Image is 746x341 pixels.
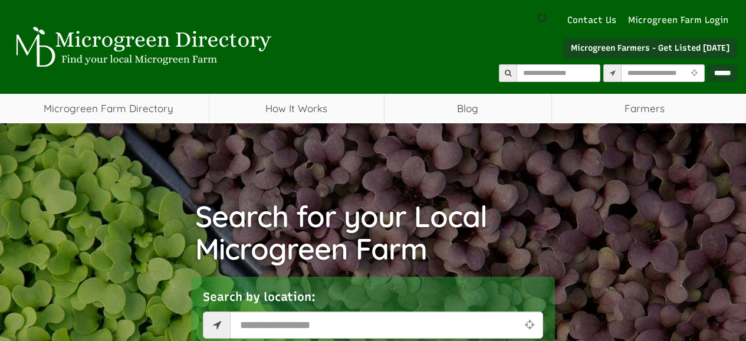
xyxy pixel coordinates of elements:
a: How It Works [209,94,384,123]
i: Use Current Location [522,319,537,330]
a: Microgreen Farmers - Get Listed [DATE] [563,38,737,58]
a: Microgreen Farm Login [628,14,734,27]
a: Microgreen Farm Directory [9,94,209,123]
a: Contact Us [561,14,622,27]
img: Microgreen Directory [9,27,274,68]
h1: Search for your Local Microgreen Farm [195,200,551,265]
a: Blog [384,94,551,123]
i: Use Current Location [688,70,701,77]
label: Search by location: [203,288,316,306]
span: Farmers [552,94,738,123]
